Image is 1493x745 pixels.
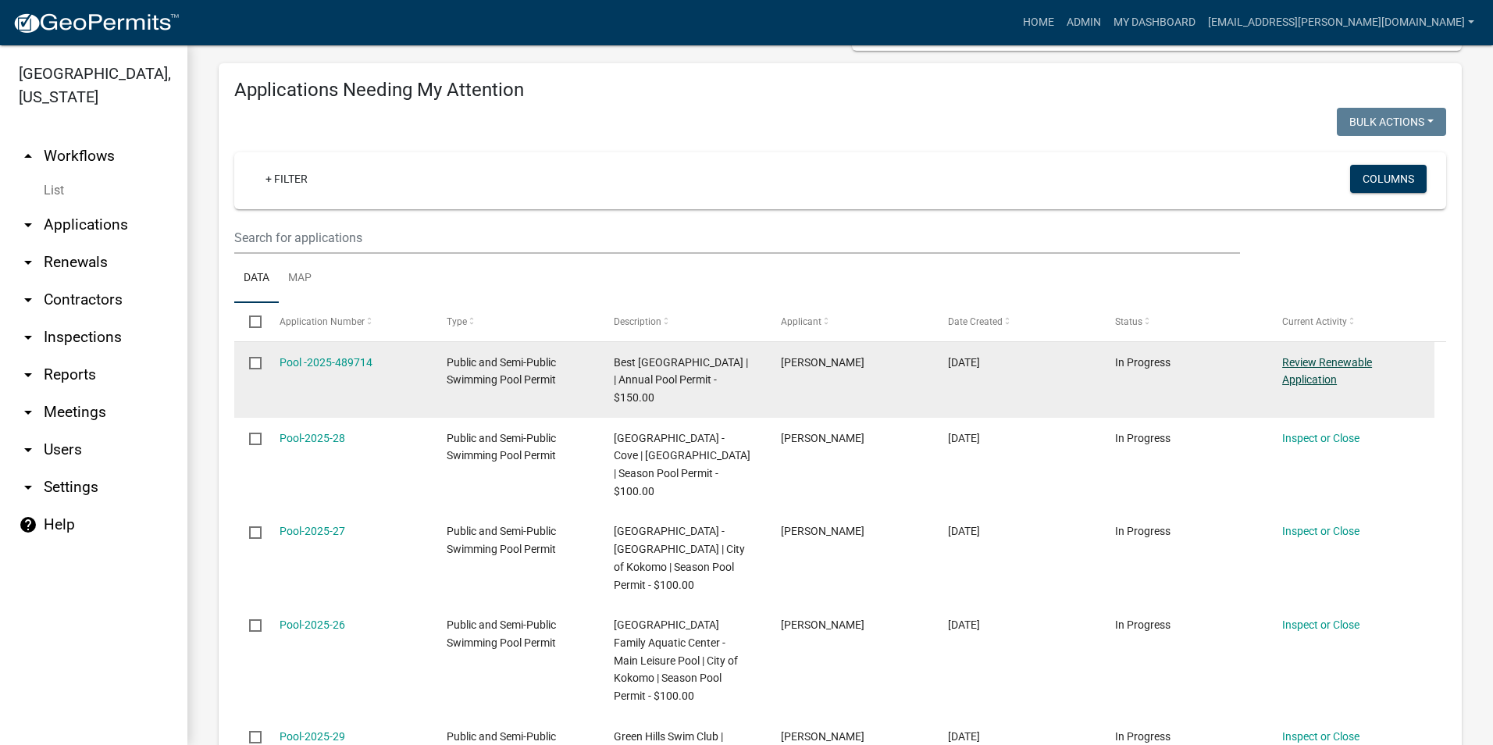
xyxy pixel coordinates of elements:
span: Allison Reed [781,618,864,631]
span: Public and Semi-Public Swimming Pool Permit [447,618,556,649]
a: Pool-2025-26 [280,618,345,631]
button: Columns [1350,165,1427,193]
datatable-header-cell: Current Activity [1267,303,1434,340]
span: 10/03/2025 [948,525,980,537]
i: arrow_drop_down [19,328,37,347]
datatable-header-cell: Select [234,303,264,340]
a: Review Renewable Application [1282,356,1372,387]
i: arrow_drop_down [19,291,37,309]
span: Kokomo Beach Family Aquatic Center - Cove | City of Kokomo | Season Pool Permit - $100.00 [614,432,750,497]
datatable-header-cell: Description [599,303,766,340]
i: arrow_drop_down [19,365,37,384]
span: Kokomo Beach Family Aquatic Center - Main Leisure Pool | City of Kokomo | Season Pool Permit - $1... [614,618,738,702]
span: 10/08/2025 [948,356,980,369]
datatable-header-cell: Status [1100,303,1267,340]
span: Carolyn McKee [781,356,864,369]
a: Home [1017,8,1060,37]
a: Inspect or Close [1282,618,1359,631]
span: 10/03/2025 [948,618,980,631]
a: + Filter [253,165,320,193]
span: Best Western Kokomo Hotel | | Annual Pool Permit - $150.00 [614,356,748,405]
i: help [19,515,37,534]
a: Map [279,254,321,304]
i: arrow_drop_down [19,403,37,422]
span: Applicant [781,316,821,327]
span: In Progress [1115,432,1171,444]
a: Pool-2025-28 [280,432,345,444]
datatable-header-cell: Application Number [264,303,431,340]
a: Inspect or Close [1282,432,1359,444]
span: 10/03/2025 [948,432,980,444]
span: Public and Semi-Public Swimming Pool Permit [447,525,556,555]
a: Inspect or Close [1282,730,1359,743]
datatable-header-cell: Type [431,303,598,340]
a: Data [234,254,279,304]
span: Shelley Wieske [781,730,864,743]
span: In Progress [1115,525,1171,537]
span: Description [614,316,661,327]
span: Status [1115,316,1142,327]
a: Inspect or Close [1282,525,1359,537]
span: 10/03/2025 [948,730,980,743]
i: arrow_drop_down [19,478,37,497]
a: Pool-2025-29 [280,730,345,743]
h4: Applications Needing My Attention [234,79,1446,102]
input: Search for applications [234,222,1240,254]
a: Pool -2025-489714 [280,356,372,369]
span: Allison Reed [781,432,864,444]
span: Date Created [948,316,1003,327]
span: Type [447,316,467,327]
span: Public and Semi-Public Swimming Pool Permit [447,432,556,462]
i: arrow_drop_up [19,147,37,166]
span: Kokomo Beach Family Aquatic Center - Lazy River | City of Kokomo | Season Pool Permit - $100.00 [614,525,745,590]
a: My Dashboard [1107,8,1202,37]
span: Current Activity [1282,316,1347,327]
datatable-header-cell: Date Created [933,303,1100,340]
span: Public and Semi-Public Swimming Pool Permit [447,356,556,387]
span: In Progress [1115,618,1171,631]
span: In Progress [1115,356,1171,369]
i: arrow_drop_down [19,253,37,272]
a: [EMAIL_ADDRESS][PERSON_NAME][DOMAIN_NAME] [1202,8,1481,37]
i: arrow_drop_down [19,440,37,459]
span: In Progress [1115,730,1171,743]
button: Bulk Actions [1337,108,1446,136]
span: Application Number [280,316,365,327]
i: arrow_drop_down [19,216,37,234]
datatable-header-cell: Applicant [766,303,933,340]
a: Pool-2025-27 [280,525,345,537]
a: Admin [1060,8,1107,37]
span: Allison Reed [781,525,864,537]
